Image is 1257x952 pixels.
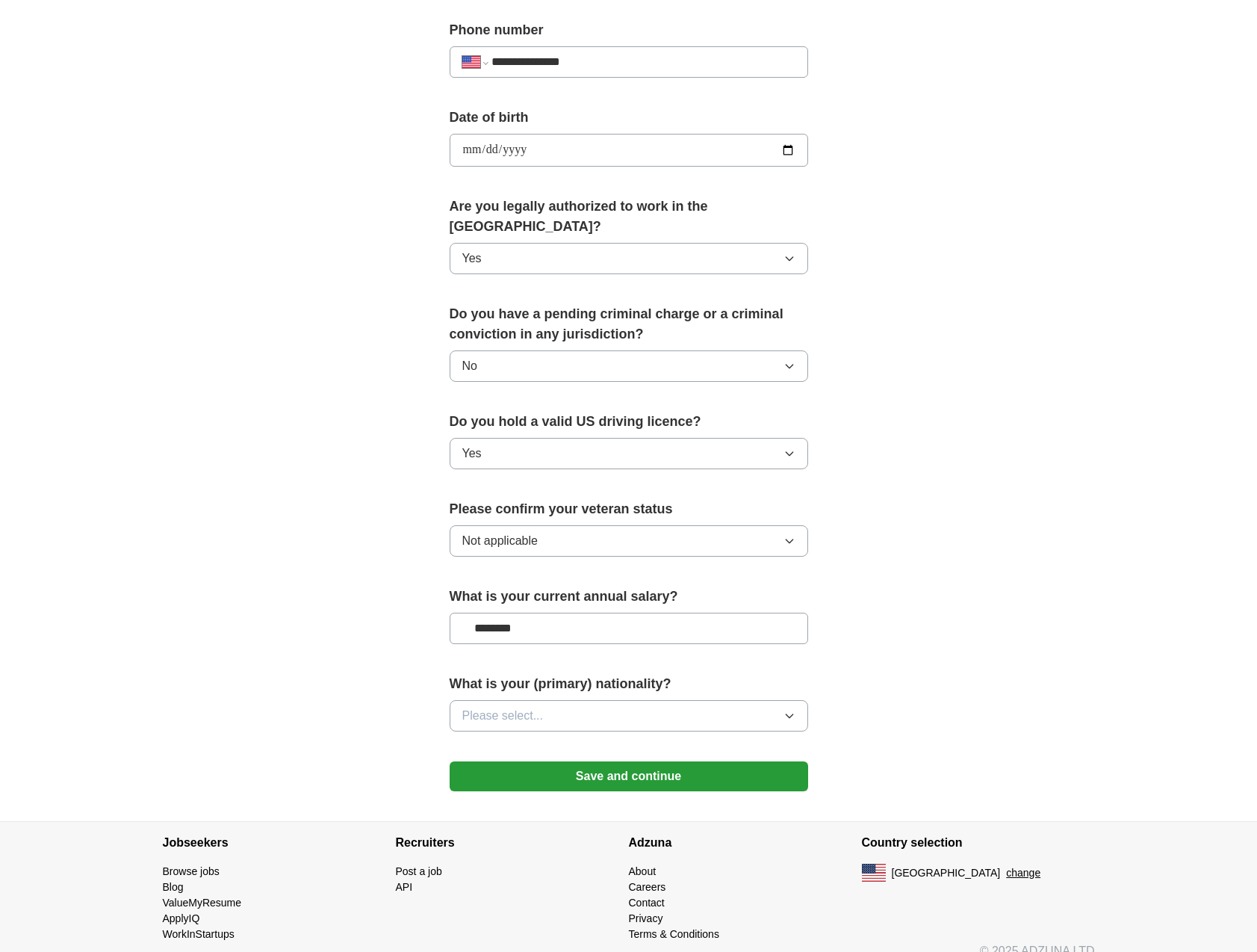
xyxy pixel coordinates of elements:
button: Yes [450,243,808,274]
label: Phone number [450,20,808,40]
a: Blog [163,881,184,893]
button: Please select... [450,700,808,732]
a: Privacy [629,912,663,924]
a: Post a job [396,865,442,877]
span: Please select... [462,707,544,725]
label: Date of birth [450,108,808,128]
span: [GEOGRAPHIC_DATA] [892,865,1001,881]
h4: Country selection [862,822,1095,864]
label: What is your (primary) nationality? [450,674,808,694]
button: No [450,350,808,382]
a: API [396,881,413,893]
a: WorkInStartups [163,928,235,940]
a: ValueMyResume [163,897,242,909]
label: What is your current annual salary? [450,587,808,607]
a: Contact [629,897,665,909]
label: Do you have a pending criminal charge or a criminal conviction in any jurisdiction? [450,304,808,344]
button: Not applicable [450,525,808,557]
button: Yes [450,438,808,469]
a: Terms & Conditions [629,928,719,940]
label: Do you hold a valid US driving licence? [450,412,808,432]
a: ApplyIQ [163,912,200,924]
button: Save and continue [450,761,808,791]
label: Are you legally authorized to work in the [GEOGRAPHIC_DATA]? [450,197,808,237]
a: Careers [629,881,666,893]
a: About [629,865,657,877]
span: Not applicable [462,532,538,550]
a: Browse jobs [163,865,220,877]
span: Yes [462,445,482,463]
img: US flag [862,864,886,882]
button: change [1006,865,1040,881]
span: No [462,357,477,375]
span: Yes [462,250,482,268]
label: Please confirm your veteran status [450,499,808,519]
